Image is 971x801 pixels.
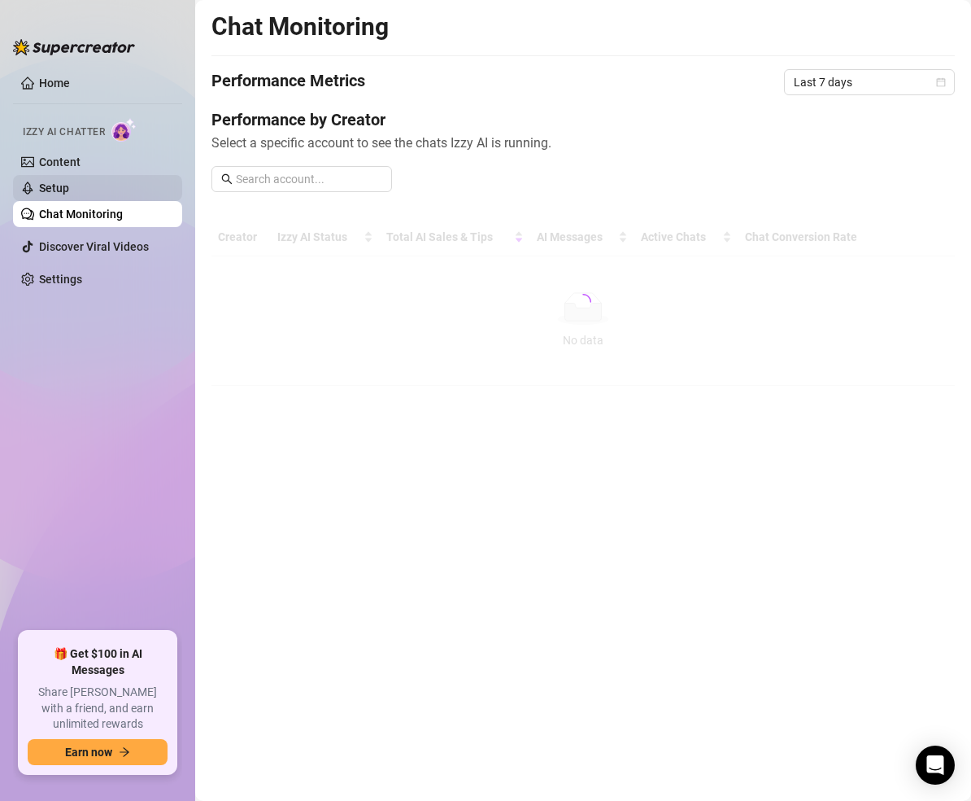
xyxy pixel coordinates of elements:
span: 🎁 Get $100 in AI Messages [28,646,168,678]
h4: Performance Metrics [211,69,365,95]
span: loading [572,291,594,313]
div: Open Intercom Messenger [916,746,955,785]
span: Share [PERSON_NAME] with a friend, and earn unlimited rewards [28,685,168,733]
span: search [221,173,233,185]
a: Settings [39,273,82,286]
a: Discover Viral Videos [39,240,149,253]
h4: Performance by Creator [211,108,955,131]
input: Search account... [236,170,382,188]
button: Earn nowarrow-right [28,739,168,765]
a: Content [39,155,81,169]
span: arrow-right [119,746,130,758]
a: Home [39,77,70,90]
span: Last 7 days [794,70,945,94]
img: AI Chatter [111,118,137,142]
span: calendar [936,77,946,87]
img: logo-BBDzfeDw.svg [13,39,135,55]
span: Izzy AI Chatter [23,125,105,140]
span: Earn now [65,746,112,759]
a: Setup [39,182,69,195]
a: Chat Monitoring [39,208,123,221]
h2: Chat Monitoring [211,11,389,42]
span: Select a specific account to see the chats Izzy AI is running. [211,133,955,153]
